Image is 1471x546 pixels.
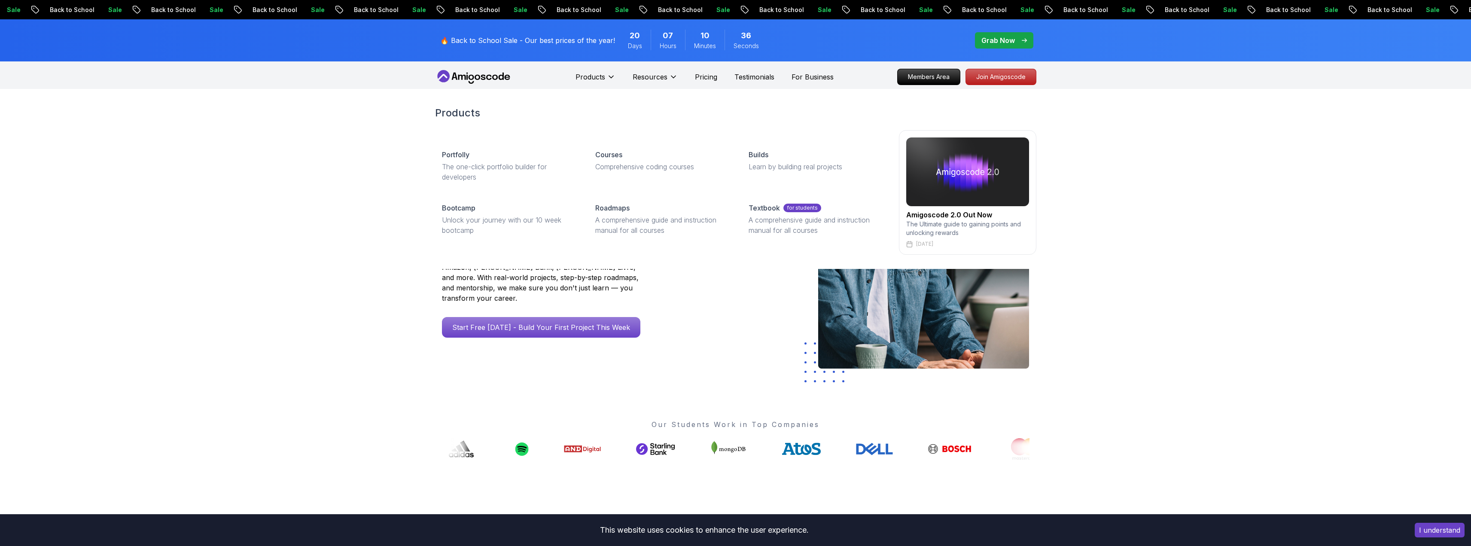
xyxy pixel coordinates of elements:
h2: Amigoscode 2.0 Out Now [906,210,1029,220]
span: Days [628,42,642,50]
img: amigoscode 2.0 [906,137,1029,206]
p: A comprehensive guide and instruction manual for all courses [749,215,881,235]
p: Amigoscode has helped thousands of developers land roles at Amazon, [PERSON_NAME] Bank, [PERSON_N... [442,252,648,303]
p: Sale [710,6,737,14]
p: Back to School [1158,6,1216,14]
div: This website uses cookies to enhance the user experience. [6,521,1402,540]
p: Sale [405,6,433,14]
p: Back to School [43,6,101,14]
a: PortfollyThe one-click portfolio builder for developers [435,143,582,189]
a: amigoscode 2.0Amigoscode 2.0 Out NowThe Ultimate guide to gaining points and unlocking rewards[DATE] [899,130,1036,255]
p: Back to School [854,6,912,14]
p: Members Area [898,69,960,85]
span: 36 Seconds [741,30,751,42]
p: Our Students Work in Top Companies [442,419,1029,430]
a: Testimonials [734,72,774,82]
p: Learn by building real projects [749,162,881,172]
p: Back to School [1259,6,1318,14]
p: Sale [101,6,129,14]
p: Sale [811,6,838,14]
span: Seconds [734,42,759,50]
p: Grab Now [981,35,1015,46]
span: Minutes [694,42,716,50]
p: Sale [1115,6,1142,14]
p: Back to School [1361,6,1419,14]
p: Resources [633,72,667,82]
p: Back to School [347,6,405,14]
p: for students [783,204,821,212]
span: 20 Days [630,30,640,42]
p: The one-click portfolio builder for developers [442,162,575,182]
p: Sale [304,6,332,14]
p: Back to School [752,6,811,14]
p: Sale [507,6,534,14]
p: Back to School [448,6,507,14]
p: The Ultimate guide to gaining points and unlocking rewards [906,220,1029,237]
button: Accept cookies [1415,523,1465,537]
a: Members Area [897,69,960,85]
p: Sale [1318,6,1345,14]
p: Back to School [246,6,304,14]
a: Pricing [695,72,717,82]
p: Textbook [749,203,780,213]
p: Courses [595,149,622,160]
p: Unlock your journey with our 10 week bootcamp [442,215,575,235]
p: Bootcamp [442,203,475,213]
a: For Business [792,72,834,82]
p: Back to School [550,6,608,14]
p: 🔥 Back to School Sale - Our best prices of the year! [440,35,615,46]
a: CoursesComprehensive coding courses [588,143,735,179]
p: Sale [1419,6,1447,14]
p: Back to School [651,6,710,14]
a: Start Free [DATE] - Build Your First Project This Week [442,317,640,338]
p: Sale [912,6,940,14]
span: 10 Minutes [700,30,710,42]
p: Back to School [144,6,203,14]
p: A comprehensive guide and instruction manual for all courses [595,215,728,235]
p: Roadmaps [595,203,630,213]
h2: Products [435,106,1036,120]
p: Builds [749,149,768,160]
a: BootcampUnlock your journey with our 10 week bootcamp [435,196,582,242]
p: Sale [1216,6,1244,14]
p: Sale [1014,6,1041,14]
a: RoadmapsA comprehensive guide and instruction manual for all courses [588,196,735,242]
p: Sale [203,6,230,14]
a: Textbookfor studentsA comprehensive guide and instruction manual for all courses [742,196,888,242]
button: Products [576,72,615,89]
button: Resources [633,72,678,89]
p: Back to School [955,6,1014,14]
a: BuildsLearn by building real projects [742,143,888,179]
p: Back to School [1057,6,1115,14]
p: Comprehensive coding courses [595,162,728,172]
p: Portfolly [442,149,469,160]
p: Join Amigoscode [966,69,1036,85]
p: Products [576,72,605,82]
span: 7 Hours [663,30,673,42]
p: [DATE] [916,241,933,247]
p: Sale [608,6,636,14]
a: Join Amigoscode [965,69,1036,85]
span: Hours [660,42,676,50]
